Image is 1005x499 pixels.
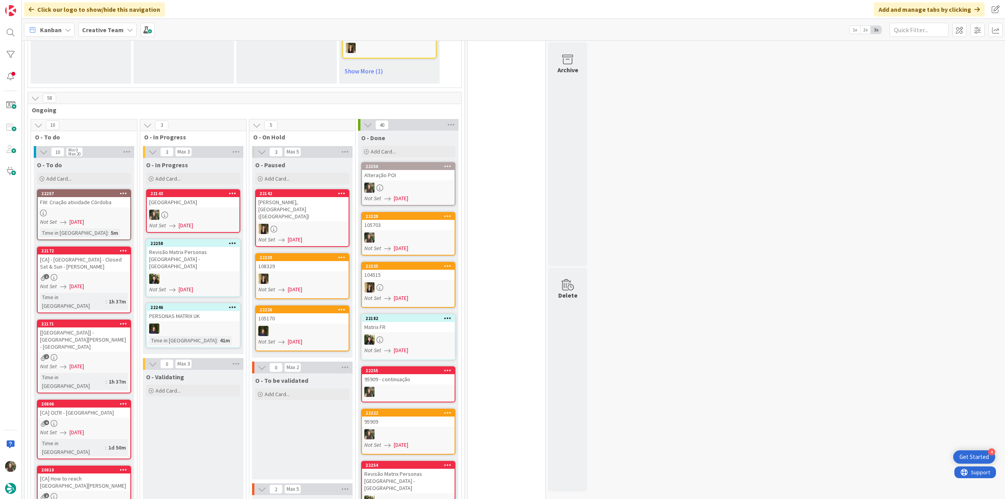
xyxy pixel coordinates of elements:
div: Revisão Matrix Personas [GEOGRAPHIC_DATA] - [GEOGRAPHIC_DATA] [362,469,455,493]
a: 22258Revisão Matrix Personas [GEOGRAPHIC_DATA] - [GEOGRAPHIC_DATA]BCNot Set[DATE] [146,239,240,297]
div: Max 5 [287,487,299,491]
a: 22143[GEOGRAPHIC_DATA]IGNot Set[DATE] [146,189,240,233]
a: 22171[[GEOGRAPHIC_DATA]] - [GEOGRAPHIC_DATA][PERSON_NAME] - [GEOGRAPHIC_DATA]Not Set[DATE]Time in... [37,320,131,393]
div: 2222295909 [362,409,455,427]
div: 22254 [365,462,455,468]
div: 105703 [362,220,455,230]
div: 22222 [365,410,455,416]
img: avatar [5,483,16,494]
div: [GEOGRAPHIC_DATA] [147,197,239,207]
div: MC [147,324,239,334]
div: IG [362,429,455,439]
span: : [108,228,109,237]
span: 10 [46,121,59,130]
div: 22256 [362,163,455,170]
i: Not Set [364,441,381,448]
div: 22254 [362,462,455,469]
i: Not Set [364,294,381,302]
div: 22171[[GEOGRAPHIC_DATA]] - [GEOGRAPHIC_DATA][PERSON_NAME] - [GEOGRAPHIC_DATA] [38,320,130,352]
span: Add Card... [371,148,396,155]
span: O - To do [35,133,127,141]
div: 22256 [365,164,455,169]
span: [DATE] [288,236,302,244]
div: 1h 37m [107,297,128,306]
div: 2225595909 - continuação [362,367,455,384]
div: 22226105170 [256,306,349,324]
span: [DATE] [288,285,302,294]
div: Max 3 [177,150,190,154]
div: 22257FW: Criação atividade Córdoba [38,190,130,207]
div: Max 20 [68,152,80,156]
span: O - On Hold [253,133,345,141]
img: SP [364,282,375,292]
span: Support [16,1,36,11]
div: 22258 [147,240,239,247]
img: SP [258,224,269,234]
span: Add Card... [265,175,290,182]
span: O - In Progress [146,161,188,169]
img: IG [364,232,375,243]
span: 5 [264,121,278,130]
div: [CA] - [GEOGRAPHIC_DATA] - Closed Sat & Sun - [PERSON_NAME] [38,254,130,272]
div: [CA] How to reach [GEOGRAPHIC_DATA][PERSON_NAME] [38,473,130,491]
img: IG [364,183,375,193]
span: [DATE] [288,338,302,346]
div: 22257 [38,190,130,197]
a: 22182Matrix FRBCNot Set[DATE] [361,314,455,360]
span: [DATE] [69,362,84,371]
a: 2222295909IGNot Set[DATE] [361,409,455,455]
span: [DATE] [394,346,408,355]
div: 20806[CA] OLTR - [GEOGRAPHIC_DATA] [38,400,130,418]
span: 10 [51,147,64,157]
span: O - Done [361,134,385,142]
div: 22228105703 [362,213,455,230]
div: 20810 [38,466,130,473]
i: Not Set [149,286,166,293]
div: 108329 [256,261,349,271]
div: 22258Revisão Matrix Personas [GEOGRAPHIC_DATA] - [GEOGRAPHIC_DATA] [147,240,239,271]
div: Alteração POI [362,170,455,180]
div: 22225 [362,263,455,270]
img: IG [149,210,159,220]
i: Not Set [258,286,275,293]
span: 2 [44,354,49,359]
span: O - In Progress [144,133,236,141]
span: 2 [44,493,49,498]
div: FW: Criação atividade Córdoba [38,197,130,207]
span: Ongoing [32,106,451,114]
div: 22182 [365,316,455,321]
div: 22257 [41,191,130,196]
span: : [105,443,106,452]
div: Time in [GEOGRAPHIC_DATA] [40,373,106,390]
span: : [217,336,218,345]
span: [DATE] [394,244,408,252]
a: 22246PERSONAS MATRIX UKMCTime in [GEOGRAPHIC_DATA]:41m [146,303,240,348]
span: 0 [269,363,283,372]
div: 22255 [362,367,455,374]
span: 4 [44,420,49,425]
div: [[GEOGRAPHIC_DATA]] - [GEOGRAPHIC_DATA][PERSON_NAME] - [GEOGRAPHIC_DATA] [38,327,130,352]
span: 3 [155,121,168,130]
div: 22182 [362,315,455,322]
div: 22228 [362,213,455,220]
span: O - Validating [146,373,184,381]
div: 22226 [256,306,349,313]
span: 58 [43,93,56,103]
i: Not Set [40,429,57,436]
span: [DATE] [69,282,84,291]
div: 22143 [147,190,239,197]
div: PERSONAS MATRIX UK [147,311,239,321]
img: IG [364,387,375,397]
span: 2 [269,484,283,494]
img: MC [258,326,269,336]
span: 0 [160,359,174,369]
div: Revisão Matrix Personas [GEOGRAPHIC_DATA] - [GEOGRAPHIC_DATA] [147,247,239,271]
span: 3 [160,147,174,157]
div: SP [256,274,349,284]
span: [DATE] [394,441,408,449]
img: BC [149,274,159,284]
span: O - Paused [255,161,285,169]
div: 22142 [259,191,349,196]
span: [DATE] [69,218,84,226]
span: [DATE] [179,285,193,294]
